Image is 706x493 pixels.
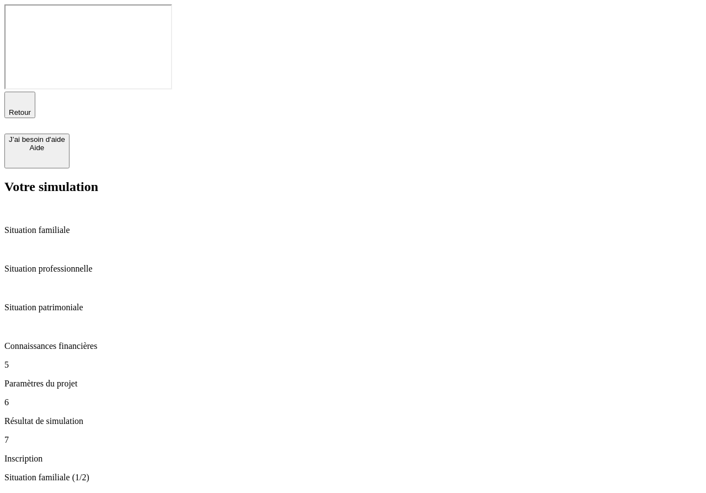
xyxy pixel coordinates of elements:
[4,341,702,351] p: Connaissances financières
[4,416,702,426] p: Résultat de simulation
[4,225,702,235] p: Situation familiale
[4,397,702,407] p: 6
[4,360,702,370] p: 5
[4,264,702,274] p: Situation professionnelle
[4,92,35,118] button: Retour
[4,134,69,168] button: J’ai besoin d'aideAide
[4,435,702,445] p: 7
[4,454,702,464] p: Inscription
[9,135,65,144] div: J’ai besoin d'aide
[9,108,31,116] span: Retour
[9,144,65,152] div: Aide
[4,379,702,389] p: Paramètres du projet
[4,179,702,194] h2: Votre simulation
[4,303,702,312] p: Situation patrimoniale
[4,473,702,483] p: Situation familiale (1/2)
